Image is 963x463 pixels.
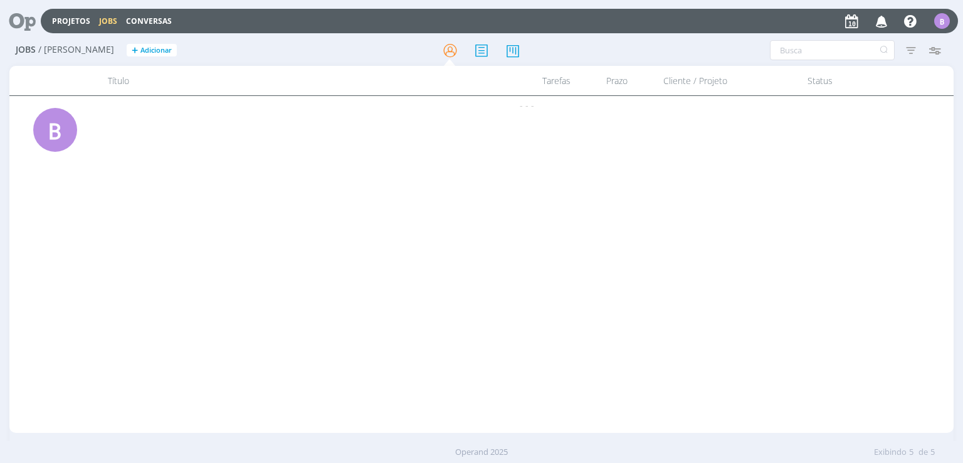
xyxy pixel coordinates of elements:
[48,16,94,26] button: Projetos
[918,446,928,459] span: de
[800,66,907,95] div: Status
[127,44,177,57] button: +Adicionar
[126,16,172,26] a: Conversas
[934,10,950,32] button: B
[100,98,953,112] div: - - -
[16,45,36,55] span: Jobs
[578,66,656,95] div: Prazo
[930,446,935,459] span: 5
[95,16,121,26] button: Jobs
[99,16,117,26] a: Jobs
[874,446,907,459] span: Exibindo
[503,66,578,95] div: Tarefas
[140,46,172,55] span: Adicionar
[38,45,114,55] span: / [PERSON_NAME]
[33,108,77,152] div: B
[934,13,950,29] div: B
[770,40,895,60] input: Busca
[122,16,176,26] button: Conversas
[52,16,90,26] a: Projetos
[100,66,502,95] div: Título
[132,44,138,57] span: +
[656,66,800,95] div: Cliente / Projeto
[909,446,913,459] span: 5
